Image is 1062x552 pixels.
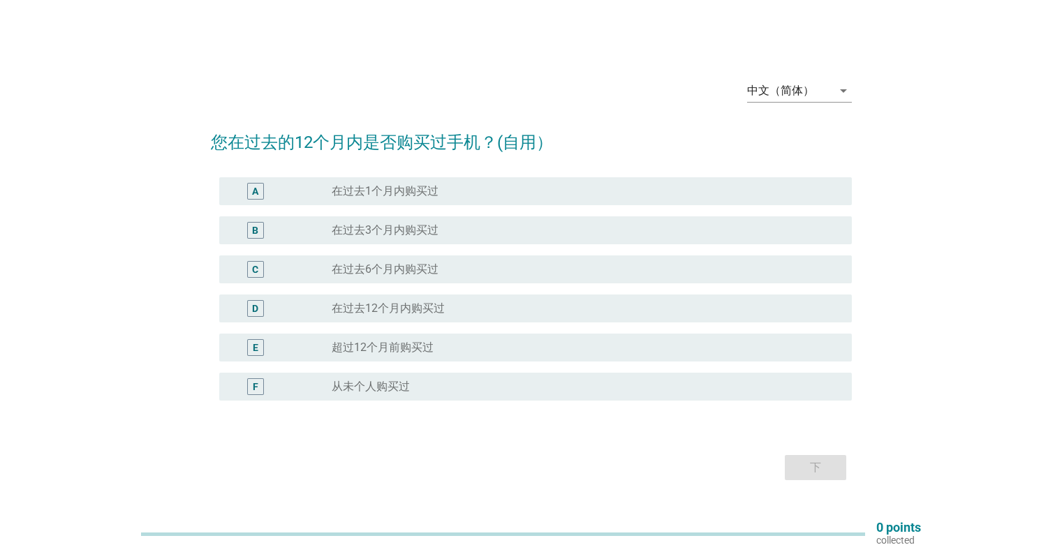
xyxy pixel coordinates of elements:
[332,341,434,355] label: 超过12个月前购买过
[252,184,258,198] div: A
[876,521,921,534] p: 0 points
[747,84,814,97] div: 中文（简体）
[876,534,921,546] p: collected
[253,379,258,394] div: F
[252,223,258,237] div: B
[332,301,445,315] label: 在过去12个月内购买过
[835,82,852,99] i: arrow_drop_down
[253,340,258,355] div: E
[332,380,410,394] label: 从未个人购买过
[252,262,258,276] div: C
[332,262,438,276] label: 在过去6个月内购买过
[211,116,852,155] h2: 您在过去的12个月内是否购买过手机？(自用）
[332,223,438,237] label: 在过去3个月内购买过
[332,184,438,198] label: 在过去1个月内购买过
[252,301,258,315] div: D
